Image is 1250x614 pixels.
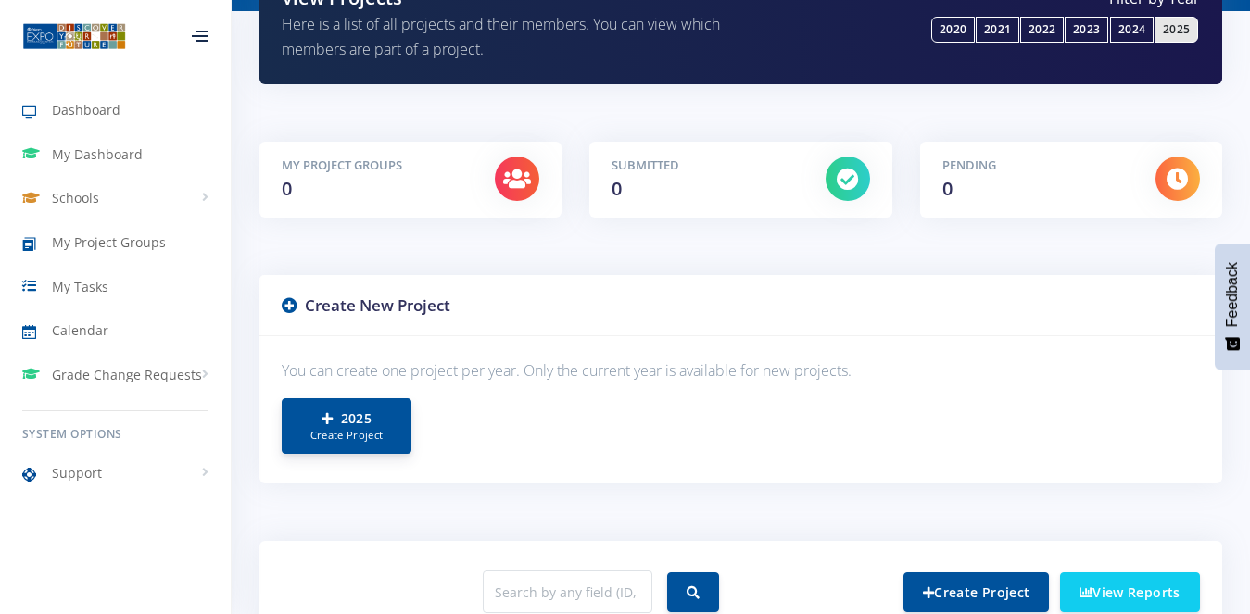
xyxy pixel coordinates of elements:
[52,277,108,296] span: My Tasks
[903,572,1049,612] a: Create Project
[52,365,202,384] span: Grade Change Requests
[22,426,208,443] h6: System Options
[52,463,102,482] span: Support
[931,17,975,43] a: 2020
[282,358,1200,383] p: You can create one project per year. Only the current year is available for new projects.
[1215,244,1250,370] button: Feedback - Show survey
[1110,17,1154,43] a: 2024
[942,157,1128,175] h5: Pending
[52,144,143,164] span: My Dashboard
[282,12,727,62] p: Here is a list of all projects and their members. You can view which members are part of a project.
[282,157,467,175] h5: My Project Groups
[1020,17,1064,43] a: 2022
[1065,17,1108,43] a: 2023
[1060,572,1200,612] a: View Reports
[52,100,120,119] span: Dashboard
[612,157,797,175] h5: Submitted
[22,21,126,51] img: ...
[1224,262,1241,327] span: Feedback
[612,176,622,201] span: 0
[483,570,652,613] input: Search by any field (ID, name, school, etc.)
[52,232,166,252] span: My Project Groups
[282,294,1200,318] h3: Create New Project
[282,398,411,454] a: 2025Create Project
[301,428,392,444] small: Create Project
[52,320,108,340] span: Calendar
[976,17,1019,43] a: 2021
[52,188,99,207] span: Schools
[1155,17,1198,43] a: 2025
[942,176,953,201] span: 0
[282,176,292,201] span: 0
